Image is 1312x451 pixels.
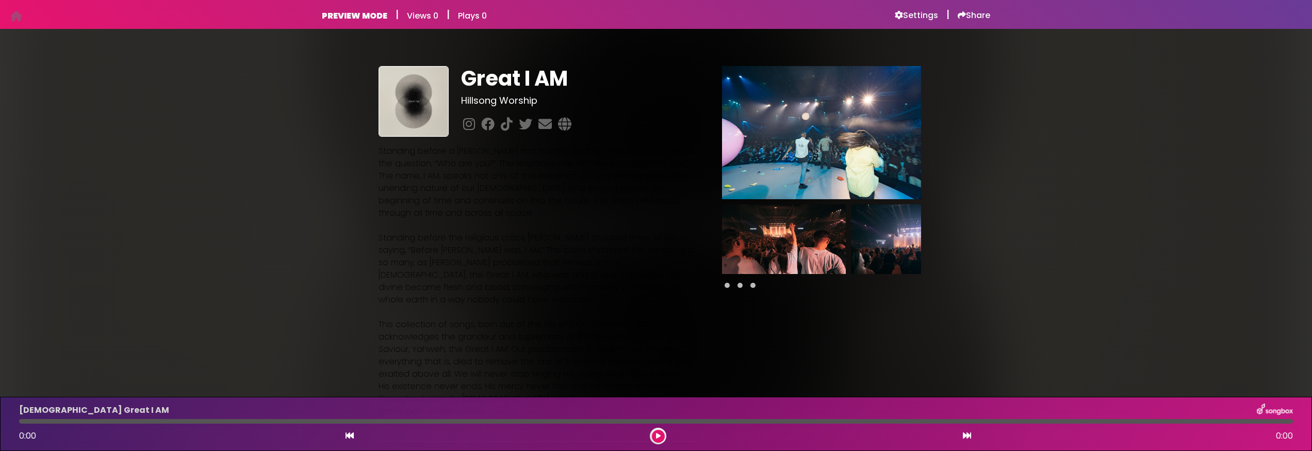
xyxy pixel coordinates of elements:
a: Settings [895,10,938,21]
h5: | [946,8,949,21]
span: Standing before a [PERSON_NAME] that burned brightly, [PERSON_NAME] asked the question, “Who are ... [379,145,694,219]
img: Tk9kQm5TxmM2fZzuWj6w [722,204,846,274]
p: [DEMOGRAPHIC_DATA] Great I AM [19,404,169,416]
img: Main Media [722,66,921,199]
h1: Great I AM [461,66,697,91]
h6: Plays 0 [458,11,487,21]
span: 0:00 [1276,430,1293,442]
a: Share [958,10,990,21]
span: 0:00 [19,430,36,442]
img: cKVrxYTDuDcTYhzwnG4w [379,66,449,136]
span: Standing before the religious critics, [PERSON_NAME] shocked them all by saying, “Before [PERSON_... [379,232,696,305]
span: This collection of songs, born out of the life of [DEMOGRAPHIC_DATA], acknowledges the grandeur a... [379,318,693,417]
h6: Views 0 [407,11,438,21]
img: URq5n3rIQiuXwkZG97b6 [851,204,975,274]
h5: | [396,8,399,21]
img: songbox-logo-white.png [1257,404,1293,417]
h5: | [447,8,450,21]
h3: Hillsong Worship [461,95,697,106]
h6: PREVIEW MODE [322,11,387,21]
